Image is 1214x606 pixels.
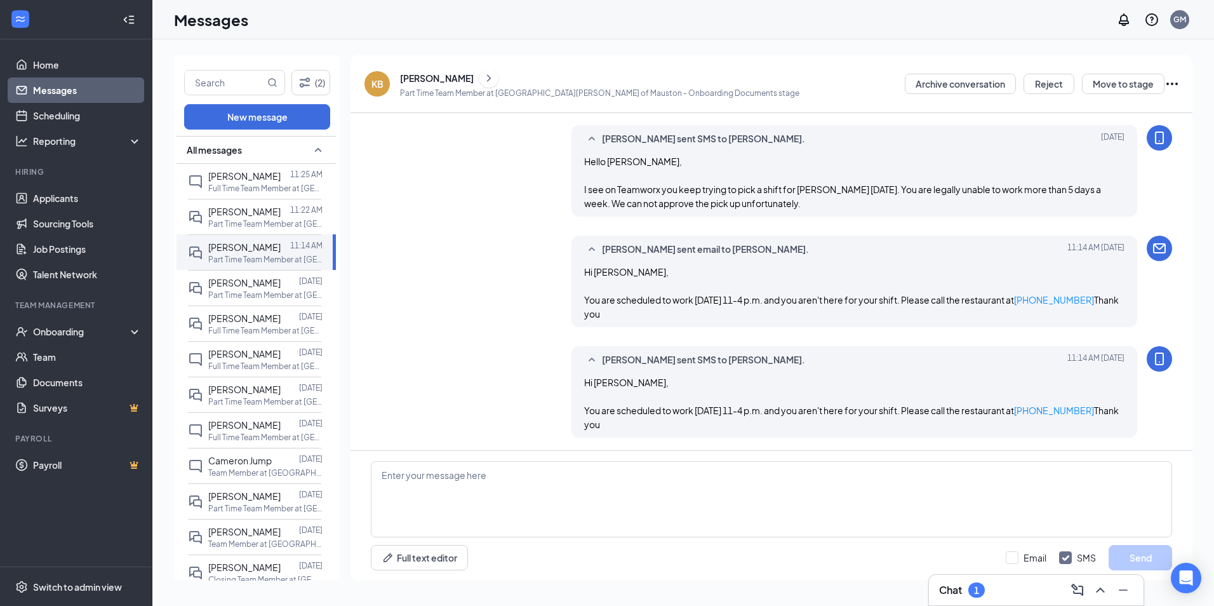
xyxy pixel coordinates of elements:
svg: MobileSms [1152,351,1167,367]
a: Sourcing Tools [33,211,142,236]
button: New message [184,104,330,130]
div: GM [1173,14,1186,25]
svg: DoubleChat [188,387,203,403]
p: [DATE] [299,454,323,464]
span: [PERSON_NAME] sent email to [PERSON_NAME]. [602,242,809,257]
input: Search [185,71,265,95]
svg: DoubleChat [188,210,203,225]
span: [PERSON_NAME] [208,384,281,395]
svg: DoubleChat [188,245,203,260]
p: Full Time Team Member at [GEOGRAPHIC_DATA][PERSON_NAME] of [GEOGRAPHIC_DATA] [208,183,323,194]
svg: SmallChevronUp [584,131,599,147]
svg: Minimize [1116,582,1131,598]
span: Hi [PERSON_NAME], You are scheduled to work [DATE] 11-4 p.m. and you aren't here for your shift. ... [584,377,1119,430]
p: Closing Team Member at [GEOGRAPHIC_DATA][PERSON_NAME] of [GEOGRAPHIC_DATA] [208,574,323,585]
svg: Pen [382,551,394,564]
svg: ChatInactive [188,174,203,189]
a: PayrollCrown [33,452,142,478]
span: Cameron Jump [208,455,272,466]
button: ChevronUp [1090,580,1111,600]
p: 11:22 AM [290,205,323,215]
svg: Analysis [15,135,28,147]
div: KB [371,77,384,90]
svg: WorkstreamLogo [14,13,27,25]
p: Team Member at [GEOGRAPHIC_DATA][PERSON_NAME] of [GEOGRAPHIC_DATA] [208,539,323,549]
div: Reporting [33,135,142,147]
svg: SmallChevronUp [584,353,599,368]
span: [PERSON_NAME] [208,419,281,431]
a: Documents [33,370,142,395]
button: Move to stage [1082,74,1164,94]
a: Scheduling [33,103,142,128]
svg: DoubleChat [188,281,203,296]
div: Open Intercom Messenger [1171,563,1201,593]
a: Team [33,344,142,370]
div: Hiring [15,166,139,177]
svg: SmallChevronUp [584,242,599,257]
svg: ChatInactive [188,459,203,474]
svg: Collapse [123,13,135,26]
a: Job Postings [33,236,142,262]
p: 11:14 AM [290,240,323,251]
svg: Filter [297,75,312,90]
p: Team Member at [GEOGRAPHIC_DATA][PERSON_NAME] of [GEOGRAPHIC_DATA] [208,468,323,478]
svg: SmallChevronUp [310,142,326,158]
span: Hello [PERSON_NAME], I see on Teamworx you keep trying to pick a shift for [PERSON_NAME] [DATE]. ... [584,156,1101,209]
a: Messages [33,77,142,103]
svg: ChevronUp [1093,582,1108,598]
button: Archive conversation [905,74,1016,94]
svg: Email [1152,241,1167,256]
p: [DATE] [299,525,323,535]
svg: ChatInactive [188,352,203,367]
p: [DATE] [299,276,323,286]
svg: DoubleChat [188,565,203,581]
a: [PHONE_NUMBER] [1014,405,1094,416]
h1: Messages [174,9,248,30]
svg: ChatInactive [188,423,203,438]
svg: QuestionInfo [1144,12,1159,27]
span: [PERSON_NAME] [208,562,281,573]
svg: UserCheck [15,325,28,338]
svg: Notifications [1116,12,1131,27]
svg: DoubleChat [188,316,203,332]
p: Full Time Team Member at [GEOGRAPHIC_DATA][PERSON_NAME] of [GEOGRAPHIC_DATA] [208,432,323,443]
p: Part Time Team Member at [GEOGRAPHIC_DATA][PERSON_NAME] of Mauston - Onboarding Documents stage [400,88,799,98]
div: [PERSON_NAME] [400,72,474,84]
a: [PHONE_NUMBER] [1014,294,1094,306]
div: 1 [974,585,979,596]
span: [PERSON_NAME] [208,170,281,182]
p: Part Time Team Member at [GEOGRAPHIC_DATA][PERSON_NAME] of [GEOGRAPHIC_DATA] [208,254,323,265]
a: Home [33,52,142,77]
svg: MagnifyingGlass [267,77,277,88]
span: [DATE] [1101,131,1124,147]
span: [PERSON_NAME] [208,277,281,288]
span: [PERSON_NAME] sent SMS to [PERSON_NAME]. [602,131,805,147]
button: Full text editorPen [371,545,468,570]
span: Hi [PERSON_NAME], You are scheduled to work [DATE] 11-4 p.m. and you aren't here for your shift. ... [584,266,1119,320]
p: [DATE] [299,560,323,571]
p: Part Time Team Member at [GEOGRAPHIC_DATA][PERSON_NAME] of [GEOGRAPHIC_DATA] [208,290,323,300]
svg: DoubleChat [188,530,203,545]
svg: Ellipses [1164,76,1180,91]
span: All messages [187,144,242,156]
p: [DATE] [299,311,323,322]
div: Onboarding [33,325,131,338]
p: [DATE] [299,418,323,429]
div: Switch to admin view [33,581,122,593]
a: Talent Network [33,262,142,287]
p: Part Time Team Member at [GEOGRAPHIC_DATA][PERSON_NAME] of [GEOGRAPHIC_DATA] [208,396,323,407]
div: Payroll [15,433,139,444]
a: Applicants [33,185,142,211]
svg: Settings [15,581,28,593]
span: [PERSON_NAME] [208,241,281,253]
svg: DoubleChat [188,494,203,509]
a: SurveysCrown [33,395,142,421]
p: Full Time Team Member at [GEOGRAPHIC_DATA][PERSON_NAME] of [GEOGRAPHIC_DATA] [208,325,323,336]
svg: ChevronRight [483,71,495,86]
h3: Chat [939,583,962,597]
button: ChevronRight [479,69,498,88]
span: [PERSON_NAME] [208,526,281,537]
p: [DATE] [299,347,323,358]
button: Filter (2) [291,70,330,95]
span: [PERSON_NAME] [208,313,281,324]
